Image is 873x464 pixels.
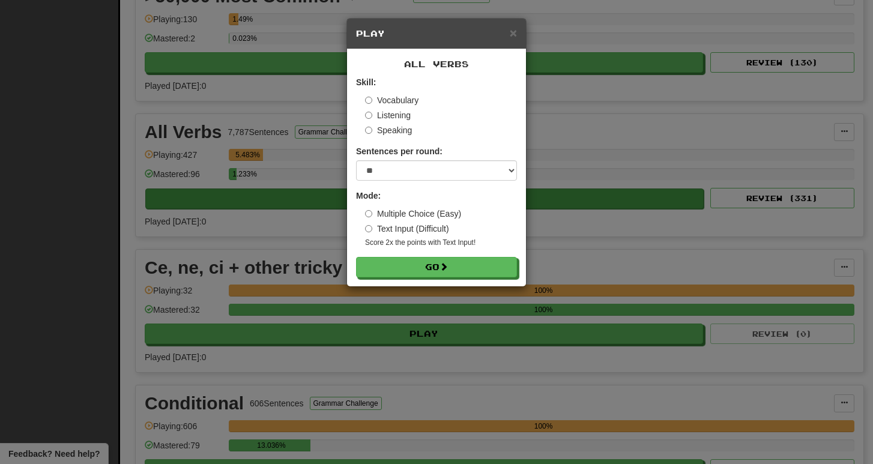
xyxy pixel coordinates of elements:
input: Speaking [365,127,372,134]
label: Vocabulary [365,94,418,106]
span: All Verbs [404,59,469,69]
input: Text Input (Difficult) [365,225,372,232]
input: Vocabulary [365,97,372,104]
h5: Play [356,28,517,40]
label: Listening [365,109,411,121]
label: Sentences per round: [356,145,443,157]
span: × [510,26,517,40]
strong: Mode: [356,191,381,200]
input: Multiple Choice (Easy) [365,210,372,217]
strong: Skill: [356,77,376,87]
label: Text Input (Difficult) [365,223,449,235]
label: Speaking [365,124,412,136]
label: Multiple Choice (Easy) [365,208,461,220]
button: Close [510,26,517,39]
input: Listening [365,112,372,119]
button: Go [356,257,517,277]
small: Score 2x the points with Text Input ! [365,238,517,248]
